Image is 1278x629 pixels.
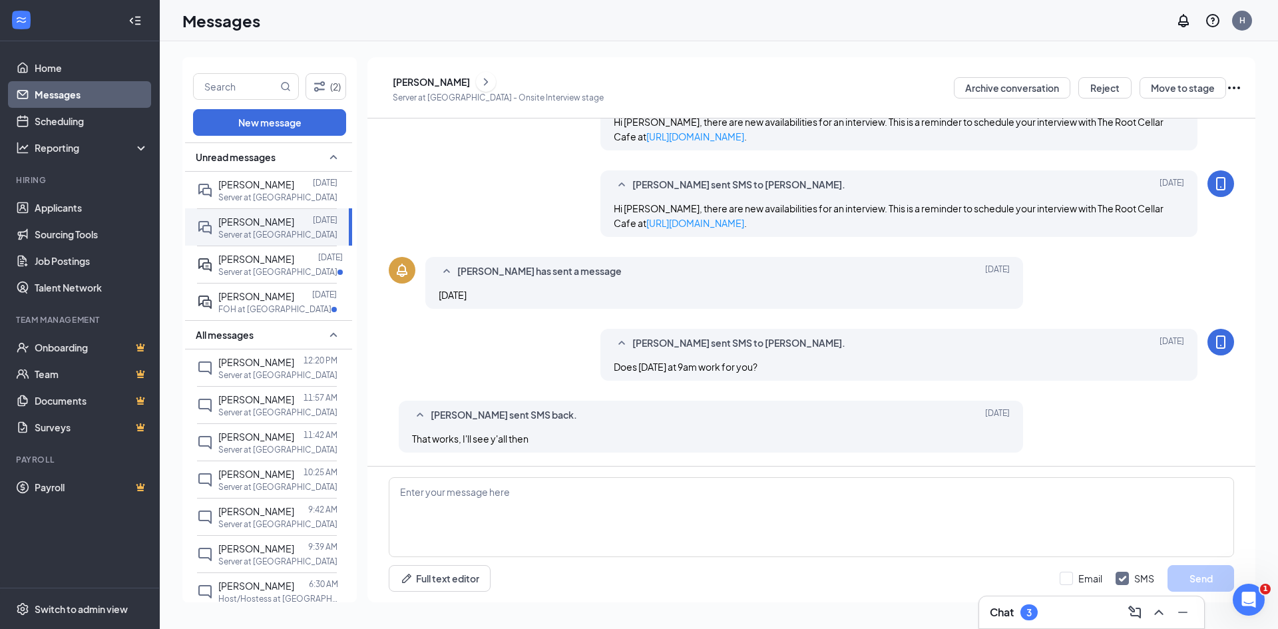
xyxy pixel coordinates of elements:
[197,257,213,273] svg: ActiveDoubleChat
[194,74,278,99] input: Search
[646,130,744,142] a: [URL][DOMAIN_NAME]
[304,392,337,403] p: 11:57 AM
[218,304,331,315] p: FOH at [GEOGRAPHIC_DATA]
[35,361,148,387] a: TeamCrown
[312,289,337,300] p: [DATE]
[218,178,294,190] span: [PERSON_NAME]
[985,264,1010,280] span: [DATE]
[306,73,346,100] button: Filter (2)
[1168,565,1234,592] button: Send
[308,541,337,552] p: 9:39 AM
[1160,177,1184,193] span: [DATE]
[313,214,337,226] p: [DATE]
[16,454,146,465] div: Payroll
[1026,607,1032,618] div: 3
[614,335,630,351] svg: SmallChevronUp
[1124,602,1146,623] button: ComposeMessage
[16,174,146,186] div: Hiring
[35,55,148,81] a: Home
[35,414,148,441] a: SurveysCrown
[218,519,337,530] p: Server at [GEOGRAPHIC_DATA]
[218,192,337,203] p: Server at [GEOGRAPHIC_DATA]
[479,74,493,90] svg: ChevronRight
[197,435,213,451] svg: ChatInactive
[1213,334,1229,350] svg: MobileSms
[15,13,28,27] svg: WorkstreamLogo
[197,360,213,376] svg: ChatInactive
[1260,584,1271,594] span: 1
[457,264,622,280] span: [PERSON_NAME] has sent a message
[1239,15,1245,26] div: H
[196,328,254,341] span: All messages
[431,407,577,423] span: [PERSON_NAME] sent SMS back.
[325,149,341,165] svg: SmallChevronUp
[439,289,467,301] span: [DATE]
[1205,13,1221,29] svg: QuestionInfo
[1078,77,1132,99] button: Reject
[389,565,491,592] button: Full text editorPen
[439,264,455,280] svg: SmallChevronUp
[280,81,291,92] svg: MagnifyingGlass
[35,387,148,414] a: DocumentsCrown
[218,216,294,228] span: [PERSON_NAME]
[1172,602,1193,623] button: Minimize
[954,77,1070,99] button: Archive conversation
[218,369,337,381] p: Server at [GEOGRAPHIC_DATA]
[990,605,1014,620] h3: Chat
[35,248,148,274] a: Job Postings
[197,472,213,488] svg: ChatInactive
[476,72,496,92] button: ChevronRight
[35,274,148,301] a: Talent Network
[218,431,294,443] span: [PERSON_NAME]
[16,141,29,154] svg: Analysis
[218,505,294,517] span: [PERSON_NAME]
[182,9,260,32] h1: Messages
[16,602,29,616] svg: Settings
[1213,176,1229,192] svg: MobileSms
[632,177,845,193] span: [PERSON_NAME] sent SMS to [PERSON_NAME].
[197,294,213,310] svg: ActiveDoubleChat
[1140,77,1226,99] button: Move to stage
[196,150,276,164] span: Unread messages
[218,481,337,493] p: Server at [GEOGRAPHIC_DATA]
[35,108,148,134] a: Scheduling
[985,407,1010,423] span: [DATE]
[35,474,148,501] a: PayrollCrown
[197,584,213,600] svg: ChatInactive
[35,602,128,616] div: Switch to admin view
[218,290,294,302] span: [PERSON_NAME]
[128,14,142,27] svg: Collapse
[394,262,410,278] svg: Bell
[218,444,337,455] p: Server at [GEOGRAPHIC_DATA]
[393,75,470,89] div: [PERSON_NAME]
[304,467,337,478] p: 10:25 AM
[35,194,148,221] a: Applicants
[614,202,1164,229] span: Hi [PERSON_NAME], there are new availabilities for an interview. This is a reminder to schedule y...
[308,504,337,515] p: 9:42 AM
[218,229,337,240] p: Server at [GEOGRAPHIC_DATA]
[614,361,757,373] span: Does [DATE] at 9am work for you?
[412,433,529,445] span: That works, I'll see y'all then
[218,393,294,405] span: [PERSON_NAME]
[35,81,148,108] a: Messages
[218,542,294,554] span: [PERSON_NAME]
[197,397,213,413] svg: ChatInactive
[309,578,338,590] p: 6:30 AM
[16,314,146,325] div: Team Management
[393,92,604,103] p: Server at [GEOGRAPHIC_DATA] - Onsite Interview stage
[218,556,337,567] p: Server at [GEOGRAPHIC_DATA]
[197,546,213,562] svg: ChatInactive
[197,182,213,198] svg: DoubleChat
[1226,80,1242,96] svg: Ellipses
[1175,604,1191,620] svg: Minimize
[197,509,213,525] svg: ChatInactive
[1233,584,1265,616] iframe: Intercom live chat
[1148,602,1170,623] button: ChevronUp
[218,593,338,604] p: Host/Hostess at [GEOGRAPHIC_DATA]
[313,177,337,188] p: [DATE]
[304,355,337,366] p: 12:20 PM
[412,407,428,423] svg: SmallChevronUp
[218,580,294,592] span: [PERSON_NAME]
[218,266,337,278] p: Server at [GEOGRAPHIC_DATA]
[35,334,148,361] a: OnboardingCrown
